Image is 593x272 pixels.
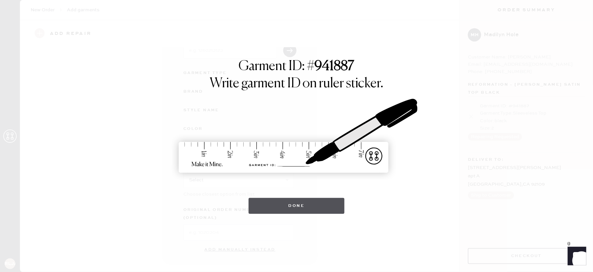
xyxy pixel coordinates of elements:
h1: Garment ID: # [239,58,354,76]
iframe: Front Chat [561,242,590,271]
img: ruler-sticker-sharpie.svg [172,82,421,191]
h1: Write garment ID on ruler sticker. [210,76,383,92]
button: Done [249,198,345,214]
strong: 941887 [315,60,354,73]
